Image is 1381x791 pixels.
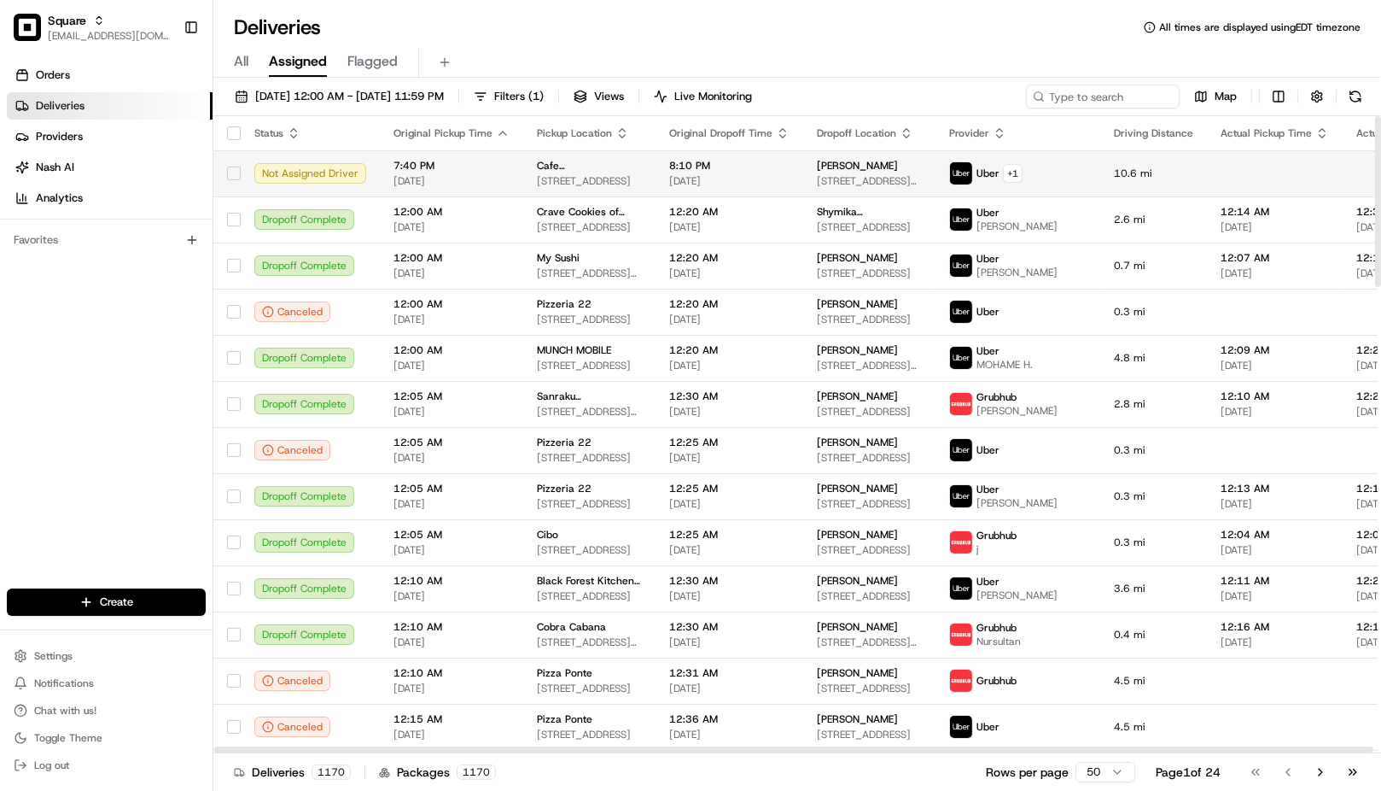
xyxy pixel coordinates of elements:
span: [DATE] [393,497,510,511]
button: Create [7,589,206,616]
div: Canceled [254,440,330,460]
span: [STREET_ADDRESS] [817,267,922,280]
span: Map [1215,89,1237,104]
span: 12:11 AM [1221,574,1329,588]
span: [STREET_ADDRESS] [537,682,642,695]
span: 2.8 mi [1114,397,1193,411]
span: Cibo [537,528,558,542]
button: +1 [1003,164,1023,183]
a: 💻API Documentation [137,241,281,272]
span: Grubhub [976,390,1017,404]
img: uber-new-logo.jpeg [950,347,972,369]
span: 12:00 AM [393,343,510,357]
p: Welcome 👋 [17,68,311,96]
img: uber-new-logo.jpeg [950,577,972,600]
img: uber-new-logo.jpeg [950,716,972,738]
span: 12:00 AM [393,251,510,265]
button: Start new chat [290,168,311,189]
span: Grubhub [976,674,1017,688]
span: Deliveries [36,98,84,114]
span: [DATE] [669,451,790,465]
button: Refresh [1343,85,1367,108]
span: 7:40 PM [393,159,510,173]
span: [STREET_ADDRESS] [537,497,642,511]
span: 12:36 AM [669,712,790,726]
span: [STREET_ADDRESS] [537,589,642,603]
span: [STREET_ADDRESS] [537,451,642,465]
span: 12:31 AM [669,666,790,680]
span: [DATE] [1221,636,1329,649]
button: [EMAIL_ADDRESS][DOMAIN_NAME] [48,29,170,43]
span: 12:04 AM [1221,528,1329,542]
span: Shymika [PERSON_NAME] [817,205,922,219]
span: [DATE] [669,497,790,511]
span: [DATE] [669,220,790,234]
span: [DATE] [1221,267,1329,280]
span: [DATE] [393,682,510,695]
span: Toggle Theme [34,731,102,745]
span: Settings [34,649,73,663]
div: 📗 [17,249,31,263]
span: 12:00 AM [393,205,510,219]
span: Original Dropoff Time [669,126,772,140]
img: 1736555255976-a54dd68f-1ca7-489b-9aae-adbdc363a1c4 [17,163,48,194]
span: 4.8 mi [1114,351,1193,365]
span: [STREET_ADDRESS][PERSON_NAME] [537,405,642,419]
span: [PERSON_NAME] [817,666,898,680]
span: [DATE] [393,451,510,465]
span: Pizza Ponte [537,666,592,680]
img: uber-new-logo.jpeg [950,162,972,185]
span: 8:10 PM [669,159,790,173]
span: Pickup Location [537,126,612,140]
span: [PERSON_NAME] [817,482,898,495]
a: Powered byPylon [120,289,207,302]
span: Knowledge Base [34,248,131,265]
span: Pylon [170,290,207,302]
span: [DATE] [669,313,790,326]
span: Cafe [PERSON_NAME] [537,159,642,173]
span: [STREET_ADDRESS][PERSON_NAME] [817,636,922,649]
span: Driving Distance [1114,126,1193,140]
img: Square [14,14,41,41]
span: [DATE] [669,589,790,603]
span: Crave Cookies of Puyallup, [GEOGRAPHIC_DATA] [537,205,642,219]
h1: Deliveries [234,14,321,41]
span: 12:05 AM [393,436,510,449]
span: 2.6 mi [1114,213,1193,226]
span: [DATE] [393,728,510,741]
span: 12:16 AM [1221,620,1329,634]
span: Providers [36,129,83,144]
a: Providers [7,123,213,150]
span: Uber [976,252,999,266]
span: [STREET_ADDRESS] [817,589,922,603]
span: [DATE] [669,174,790,188]
span: [DATE] [393,313,510,326]
div: Deliveries [234,764,351,781]
span: Pizzeria 22 [537,482,591,495]
span: 0.4 mi [1114,628,1193,642]
span: [STREET_ADDRESS][PERSON_NAME] [817,174,922,188]
span: 12:00 AM [393,297,510,311]
span: ( 1 ) [528,89,544,104]
div: Page 1 of 24 [1156,764,1221,781]
span: Views [594,89,624,104]
span: [STREET_ADDRESS] [817,313,922,326]
span: All times are displayed using EDT timezone [1159,21,1361,34]
span: Provider [949,126,989,140]
span: [STREET_ADDRESS] [537,543,642,557]
span: [DATE] [393,636,510,649]
button: Chat with us! [7,699,206,723]
span: [DATE] [1221,405,1329,419]
img: uber-new-logo.jpeg [950,485,972,507]
span: 12:25 AM [669,482,790,495]
button: Log out [7,753,206,777]
button: Notifications [7,671,206,695]
span: [PERSON_NAME] [976,496,1058,510]
div: Canceled [254,302,330,322]
span: 0.3 mi [1114,305,1193,319]
img: uber-new-logo.jpeg [950,301,972,323]
span: [PERSON_NAME] [817,620,898,634]
p: Rows per page [986,764,1069,781]
span: Flagged [347,51,398,72]
span: 12:20 AM [669,251,790,265]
